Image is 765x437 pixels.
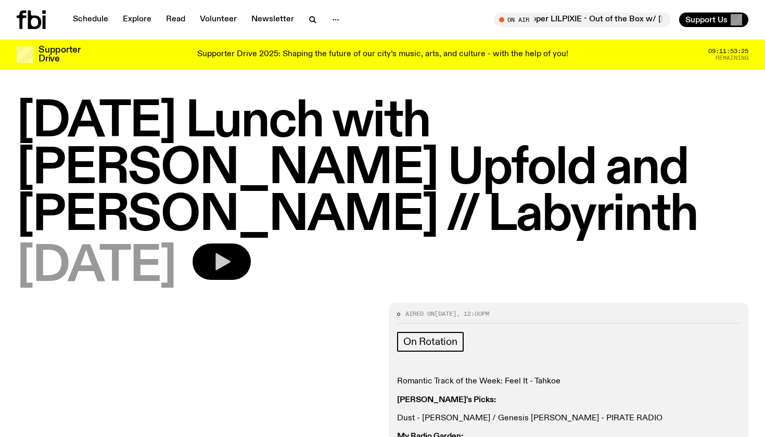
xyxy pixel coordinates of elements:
[397,414,740,423] p: Dust - [PERSON_NAME] / Genesis [PERSON_NAME] - PIRATE RADIO
[708,48,748,54] span: 09:11:53:25
[685,15,728,24] span: Support Us
[435,310,456,318] span: [DATE]
[405,310,435,318] span: Aired on
[17,99,748,239] h1: [DATE] Lunch with [PERSON_NAME] Upfold and [PERSON_NAME] // Labyrinth
[160,12,192,27] a: Read
[716,55,748,61] span: Remaining
[397,396,496,404] strong: [PERSON_NAME]'s Picks:
[67,12,114,27] a: Schedule
[39,46,80,63] h3: Supporter Drive
[679,12,748,27] button: Support Us
[17,243,176,290] span: [DATE]
[397,377,740,387] p: Romantic Track of the Week: Feel It - Tahkoe
[456,310,489,318] span: , 12:00pm
[494,12,671,27] button: On AirEora Rapper LILPIXIE - Out of the Box w/ [PERSON_NAME] & [PERSON_NAME]
[197,50,568,59] p: Supporter Drive 2025: Shaping the future of our city’s music, arts, and culture - with the help o...
[117,12,158,27] a: Explore
[397,332,464,352] a: On Rotation
[245,12,300,27] a: Newsletter
[194,12,243,27] a: Volunteer
[403,336,457,348] span: On Rotation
